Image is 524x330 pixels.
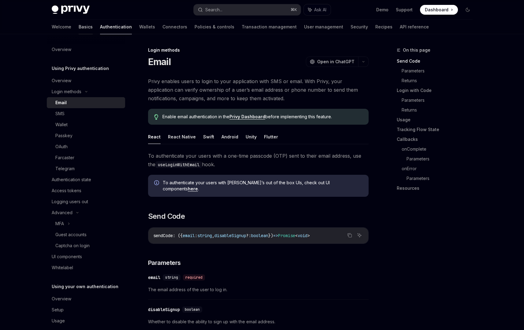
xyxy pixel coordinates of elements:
[403,46,430,54] span: On this page
[188,186,198,192] a: here
[278,233,295,238] span: Promise
[346,231,354,239] button: Copy the contents from the code block
[295,233,298,238] span: <
[148,56,171,67] h1: Email
[251,233,268,238] span: boolean
[47,44,125,55] a: Overview
[52,20,71,34] a: Welcome
[397,56,478,66] a: Send Code
[425,7,448,13] span: Dashboard
[197,233,212,238] span: string
[148,47,369,53] div: Login methods
[355,231,363,239] button: Ask AI
[79,20,93,34] a: Basics
[268,233,273,238] span: })
[298,233,307,238] span: void
[162,114,362,120] span: Enable email authentication in the before implementing this feature.
[463,5,473,15] button: Toggle dark mode
[52,317,65,324] div: Usage
[351,20,368,34] a: Security
[52,5,90,14] img: dark logo
[264,130,278,144] button: Flutter
[47,262,125,273] a: Whitelabel
[397,183,478,193] a: Resources
[148,274,160,280] div: email
[402,95,478,105] a: Parameters
[397,125,478,134] a: Tracking Flow State
[52,283,118,290] h5: Using your own authentication
[229,114,265,119] a: Privy Dashboard
[148,152,369,169] span: To authenticate your users with a one-time passcode (OTP) sent to their email address, use the hook.
[52,176,91,183] div: Authentication state
[407,154,478,164] a: Parameters
[212,233,214,238] span: ,
[55,143,68,150] div: OAuth
[314,7,326,13] span: Ask AI
[47,315,125,326] a: Usage
[183,274,205,280] div: required
[273,233,278,238] span: =>
[47,152,125,163] a: Farcaster
[55,231,87,238] div: Guest accounts
[47,251,125,262] a: UI components
[402,164,478,174] a: onError
[47,240,125,251] a: Captcha on login
[402,144,478,154] a: onComplete
[47,293,125,304] a: Overview
[397,115,478,125] a: Usage
[154,114,158,120] svg: Tip
[55,165,75,172] div: Telegram
[163,180,362,192] span: To authenticate your users with [PERSON_NAME]’s out of the box UIs, check out UI components .
[397,134,478,144] a: Callbacks
[52,77,71,84] div: Overview
[148,130,161,144] button: React
[291,7,297,12] span: ⌘ K
[47,108,125,119] a: SMS
[148,258,181,267] span: Parameters
[304,4,331,15] button: Ask AI
[47,229,125,240] a: Guest accounts
[52,65,109,72] h5: Using Privy authentication
[420,5,458,15] a: Dashboard
[205,6,222,13] div: Search...
[155,161,202,168] code: useLoginWithEmail
[246,130,257,144] button: Unity
[402,76,478,86] a: Returns
[52,264,73,271] div: Whitelabel
[154,180,160,186] svg: Info
[168,130,196,144] button: React Native
[52,306,64,313] div: Setup
[148,77,369,103] span: Privy enables users to login to your application with SMS or email. With Privy, your application ...
[52,88,81,95] div: Login methods
[55,132,72,139] div: Passkey
[55,99,67,106] div: Email
[47,185,125,196] a: Access tokens
[52,198,88,205] div: Logging users out
[214,233,246,238] span: disableSignup
[402,105,478,115] a: Returns
[55,110,65,117] div: SMS
[47,130,125,141] a: Passkey
[47,304,125,315] a: Setup
[52,209,72,216] div: Advanced
[203,130,214,144] button: Swift
[376,7,388,13] a: Demo
[153,233,173,238] span: sendCode
[55,121,68,128] div: Wallet
[139,20,155,34] a: Wallets
[47,119,125,130] a: Wallet
[162,20,187,34] a: Connectors
[396,7,413,13] a: Support
[242,20,297,34] a: Transaction management
[47,196,125,207] a: Logging users out
[185,307,200,312] span: boolean
[307,233,310,238] span: >
[183,233,195,238] span: email
[148,306,180,313] div: disableSignup
[246,233,251,238] span: ?:
[221,130,238,144] button: Android
[55,154,74,161] div: Farcaster
[52,253,82,260] div: UI components
[55,242,90,249] div: Captcha on login
[165,275,178,280] span: string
